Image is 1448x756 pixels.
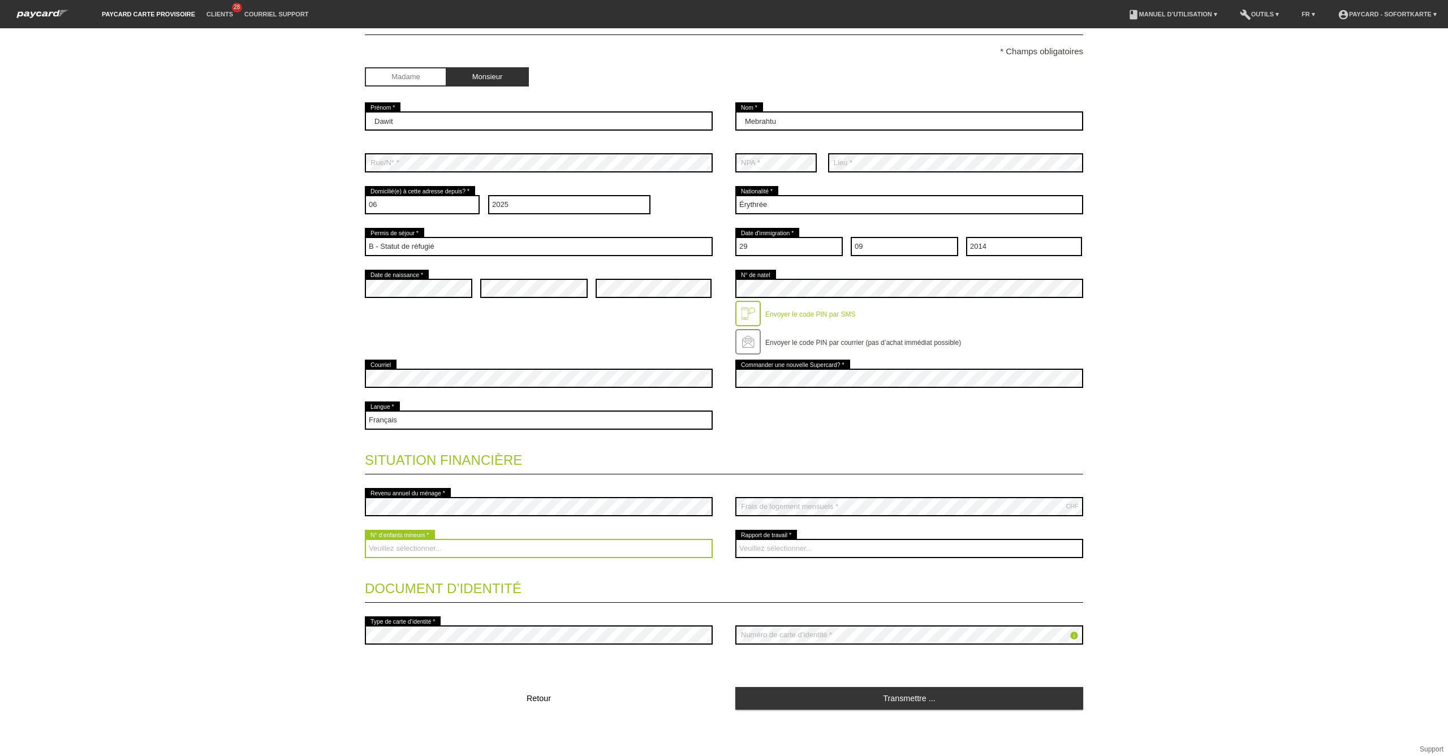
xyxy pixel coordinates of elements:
[735,687,1083,709] a: Transmettre ...
[1070,631,1079,640] i: info
[1338,9,1349,20] i: account_circle
[96,11,201,18] a: paycard carte provisoire
[1332,11,1442,18] a: account_circlepaycard - Sofortkarte ▾
[1240,9,1251,20] i: build
[239,11,314,18] a: Courriel Support
[365,687,713,710] button: Retour
[201,11,239,18] a: Clients
[765,310,855,318] label: Envoyer le code PIN par SMS
[527,694,551,703] span: Retour
[11,13,74,21] a: paycard Sofortkarte
[1122,11,1223,18] a: bookManuel d’utilisation ▾
[365,569,1083,603] legend: Document d’identité
[1066,503,1079,509] div: CHF
[1234,11,1285,18] a: buildOutils ▾
[1128,9,1139,20] i: book
[1070,632,1079,642] a: info
[1420,745,1443,753] a: Support
[365,441,1083,474] legend: Situation financière
[765,339,961,347] label: Envoyer le code PIN par courrier (pas d’achat immédiat possible)
[1296,11,1321,18] a: FR ▾
[232,3,242,12] span: 28
[11,8,74,20] img: paycard Sofortkarte
[365,46,1083,56] p: * Champs obligatoires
